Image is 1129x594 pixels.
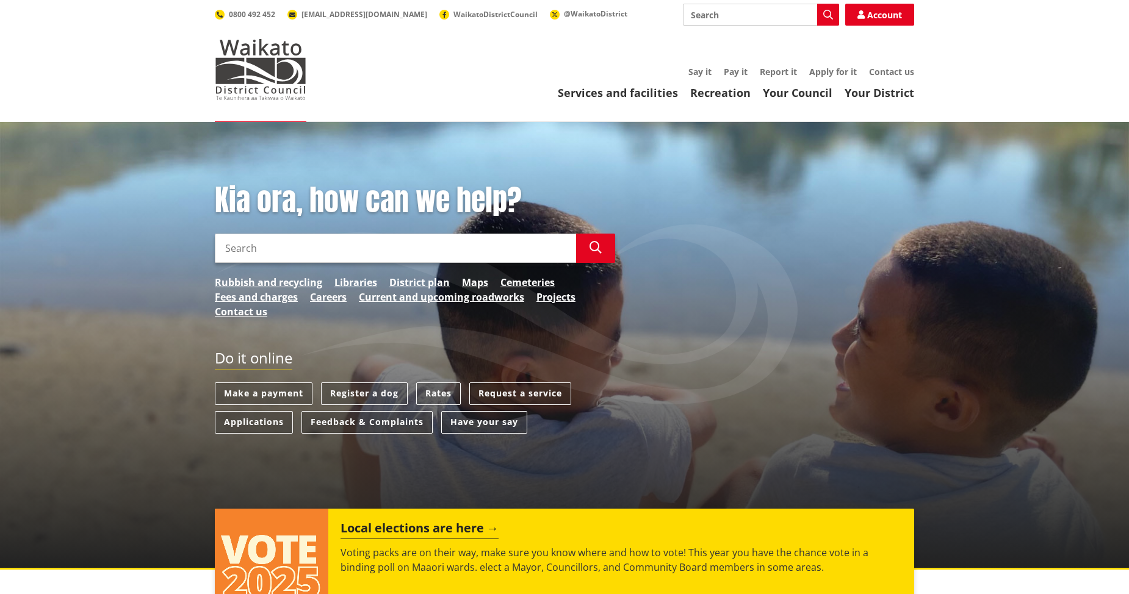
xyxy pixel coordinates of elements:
[763,85,832,100] a: Your Council
[558,85,678,100] a: Services and facilities
[500,275,555,290] a: Cemeteries
[683,4,839,26] input: Search input
[845,85,914,100] a: Your District
[301,9,427,20] span: [EMAIL_ADDRESS][DOMAIN_NAME]
[321,382,408,405] a: Register a dog
[690,85,751,100] a: Recreation
[439,9,538,20] a: WaikatoDistrictCouncil
[469,382,571,405] a: Request a service
[215,304,267,319] a: Contact us
[229,9,275,20] span: 0800 492 452
[287,9,427,20] a: [EMAIL_ADDRESS][DOMAIN_NAME]
[341,521,499,539] h2: Local elections are here
[215,349,292,371] h2: Do it online
[453,9,538,20] span: WaikatoDistrictCouncil
[462,275,488,290] a: Maps
[215,183,615,218] h1: Kia ora, how can we help?
[334,275,377,290] a: Libraries
[688,66,712,77] a: Say it
[301,411,433,434] a: Feedback & Complaints
[564,9,627,19] span: @WaikatoDistrict
[416,382,461,405] a: Rates
[389,275,450,290] a: District plan
[215,275,322,290] a: Rubbish and recycling
[215,9,275,20] a: 0800 492 452
[215,234,576,263] input: Search input
[359,290,524,304] a: Current and upcoming roadworks
[341,545,902,574] p: Voting packs are on their way, make sure you know where and how to vote! This year you have the c...
[724,66,748,77] a: Pay it
[215,39,306,100] img: Waikato District Council - Te Kaunihera aa Takiwaa o Waikato
[869,66,914,77] a: Contact us
[310,290,347,304] a: Careers
[550,9,627,19] a: @WaikatoDistrict
[760,66,797,77] a: Report it
[809,66,857,77] a: Apply for it
[215,382,312,405] a: Make a payment
[845,4,914,26] a: Account
[215,411,293,434] a: Applications
[441,411,527,434] a: Have your say
[215,290,298,304] a: Fees and charges
[536,290,575,304] a: Projects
